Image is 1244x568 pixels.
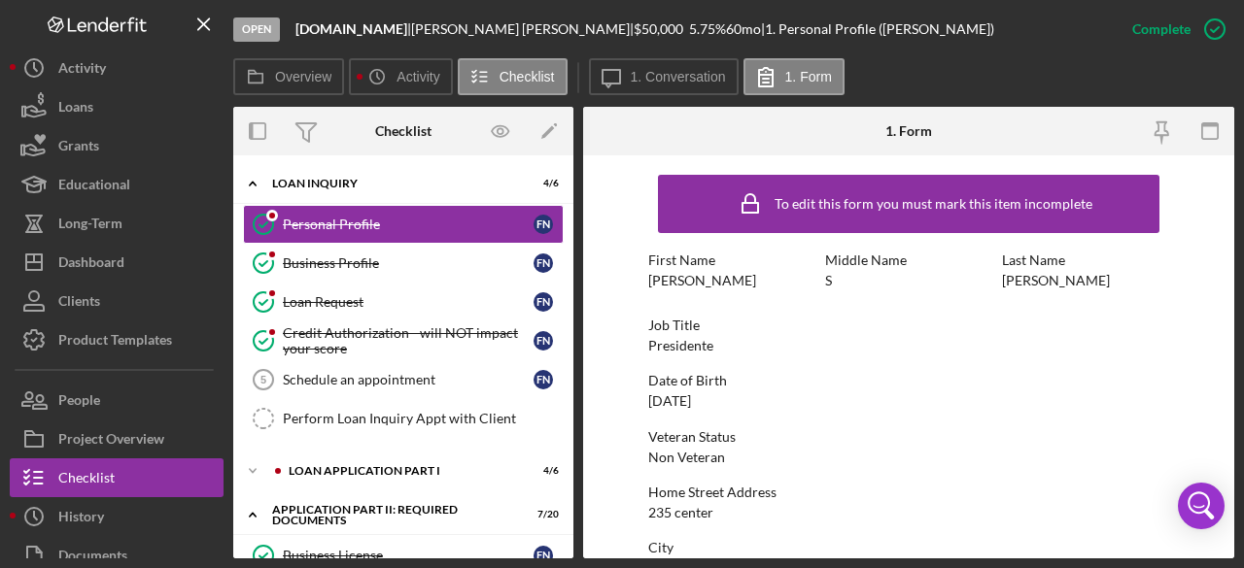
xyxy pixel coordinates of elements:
[411,21,634,37] div: [PERSON_NAME] [PERSON_NAME] |
[243,399,564,438] a: Perform Loan Inquiry Appt with Client
[243,321,564,360] a: Credit Authorization - will NOT impact your scoreFN
[689,21,726,37] div: 5.75 %
[648,373,1169,388] div: Date of Birth
[589,58,739,95] button: 1. Conversation
[10,497,224,536] button: History
[534,292,553,312] div: F N
[283,411,563,426] div: Perform Loan Inquiry Appt with Client
[375,123,432,139] div: Checklist
[283,372,534,387] div: Schedule an appointment
[10,458,224,497] button: Checklist
[10,165,224,204] button: Educational
[10,282,224,320] button: Clients
[726,21,761,37] div: 60 mo
[283,548,534,563] div: Business License
[58,87,93,131] div: Loans
[58,165,130,209] div: Educational
[283,217,534,232] div: Personal Profile
[885,123,932,139] div: 1. Form
[58,419,164,463] div: Project Overview
[10,243,224,282] button: Dashboard
[10,204,224,243] button: Long-Term
[1002,273,1110,288] div: [PERSON_NAME]
[524,509,559,520] div: 7 / 20
[349,58,452,95] button: Activity
[648,450,725,465] div: Non Veteran
[10,87,224,126] button: Loans
[1113,10,1234,49] button: Complete
[289,465,510,477] div: Loan Application Part I
[458,58,568,95] button: Checklist
[825,252,992,268] div: Middle Name
[272,178,510,189] div: Loan Inquiry
[233,58,344,95] button: Overview
[534,215,553,234] div: F N
[243,360,564,399] a: 5Schedule an appointmentFN
[534,253,553,273] div: F N
[1002,252,1169,268] div: Last Name
[825,273,832,288] div: S
[295,20,407,37] b: [DOMAIN_NAME]
[775,196,1092,212] div: To edit this form you must mark this item incomplete
[397,69,439,84] label: Activity
[272,504,510,526] div: Application Part II: Required Documents
[283,255,534,271] div: Business Profile
[648,540,1169,555] div: City
[58,497,104,541] div: History
[58,49,106,92] div: Activity
[10,320,224,359] button: Product Templates
[743,58,845,95] button: 1. Form
[524,178,559,189] div: 4 / 6
[58,381,100,424] div: People
[10,49,224,87] button: Activity
[260,374,266,385] tspan: 5
[534,331,553,351] div: F N
[243,283,564,321] a: Loan RequestFN
[785,69,832,84] label: 1. Form
[10,381,224,419] button: People
[295,21,411,37] div: |
[648,338,713,353] div: Presidente
[58,204,122,248] div: Long-Term
[648,505,713,520] div: 235 center
[1132,10,1191,49] div: Complete
[648,484,1169,500] div: Home Street Address
[10,126,224,165] button: Grants
[275,69,331,84] label: Overview
[1178,483,1225,529] div: Open Intercom Messenger
[761,21,994,37] div: | 1. Personal Profile ([PERSON_NAME])
[283,294,534,310] div: Loan Request
[283,325,534,356] div: Credit Authorization - will NOT impact your score
[58,320,172,364] div: Product Templates
[648,317,1169,333] div: Job Title
[648,429,1169,445] div: Veteran Status
[631,69,726,84] label: 1. Conversation
[243,205,564,244] a: Personal ProfileFN
[648,273,756,288] div: [PERSON_NAME]
[500,69,555,84] label: Checklist
[58,243,124,286] div: Dashboard
[10,419,224,458] button: Project Overview
[243,244,564,283] a: Business ProfileFN
[58,458,115,502] div: Checklist
[534,546,553,565] div: F N
[648,252,815,268] div: First Name
[534,370,553,389] div: F N
[524,465,559,477] div: 4 / 6
[58,282,100,325] div: Clients
[58,126,99,170] div: Grants
[233,17,280,42] div: Open
[648,393,691,409] div: [DATE]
